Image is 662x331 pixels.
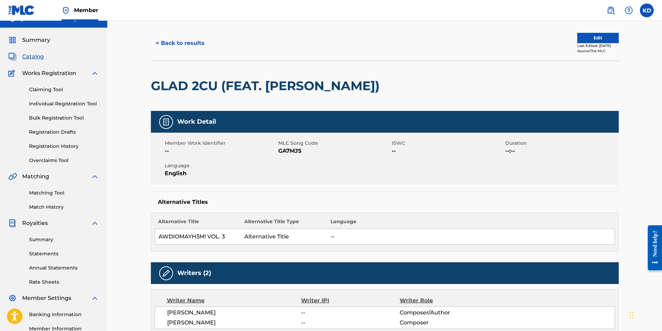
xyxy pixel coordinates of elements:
span: MLC Song Code [278,140,390,147]
span: -- [301,309,399,317]
img: expand [91,294,99,302]
td: AWDIOMAYH3M! VOL. 3 [155,229,241,245]
img: MLC Logo [8,5,35,15]
span: Composer/Author [400,309,489,317]
span: ISWC [392,140,504,147]
h2: GLAD 2CU (FEAT. [PERSON_NAME]) [151,78,383,94]
img: Work Detail [162,118,170,126]
img: Catalog [8,53,17,61]
iframe: Resource Center [643,220,662,276]
a: Claiming Tool [29,86,99,93]
img: Summary [8,36,17,44]
span: --:-- [505,147,617,155]
img: expand [91,172,99,181]
a: Individual Registration Tool [29,100,99,107]
div: Writer IPI [301,296,400,305]
td: Alternative Title [241,229,327,245]
a: Rate Sheets [29,278,99,286]
a: Registration History [29,143,99,150]
a: Summary [29,236,99,243]
img: search [607,6,615,15]
div: Writer Role [400,296,489,305]
img: Writers [162,269,170,277]
div: Drag [629,305,634,325]
span: -- [301,319,399,327]
span: Works Registration [22,69,76,77]
h5: Work Detail [177,118,216,126]
span: -- [165,147,276,155]
div: Writer Name [167,296,301,305]
span: English [165,169,276,178]
div: Last Edited: [DATE] [577,43,619,48]
span: Catalog [22,53,44,61]
span: Royalties [22,219,48,227]
a: Banking Information [29,311,99,318]
img: help [625,6,633,15]
span: Member [74,6,98,14]
span: Summary [22,36,50,44]
img: Matching [8,172,17,181]
span: Matching [22,172,49,181]
span: Member Settings [22,294,71,302]
a: Annual Statements [29,264,99,272]
img: expand [91,69,99,77]
a: Statements [29,250,99,257]
button: < Back to results [151,35,209,52]
div: User Menu [640,3,654,17]
td: -- [327,229,615,245]
h5: Alternative Titles [158,199,612,206]
span: Composer [400,319,489,327]
span: Duration [505,140,617,147]
a: SummarySummary [8,36,50,44]
a: CatalogCatalog [8,53,44,61]
a: Bulk Registration Tool [29,114,99,122]
div: Help [622,3,636,17]
span: Member Work Identifier [165,140,276,147]
img: Royalties [8,219,17,227]
span: GA7MJS [278,147,390,155]
img: Works Registration [8,69,17,77]
img: expand [91,219,99,227]
img: Member Settings [8,294,17,302]
a: Overclaims Tool [29,157,99,164]
iframe: Chat Widget [627,298,662,331]
button: Edit [577,33,619,43]
span: -- [392,147,504,155]
h5: Writers (2) [177,269,211,277]
span: Language [165,162,276,169]
th: Language [327,218,615,229]
div: Source: The MLC [577,48,619,54]
th: Alternative Title [155,218,241,229]
a: Public Search [604,3,618,17]
span: [PERSON_NAME] [167,309,301,317]
img: Top Rightsholder [62,6,70,15]
span: [PERSON_NAME] [167,319,301,327]
a: Registration Drafts [29,129,99,136]
th: Alternative Title Type [241,218,327,229]
a: Match History [29,204,99,211]
a: Matching Tool [29,189,99,197]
